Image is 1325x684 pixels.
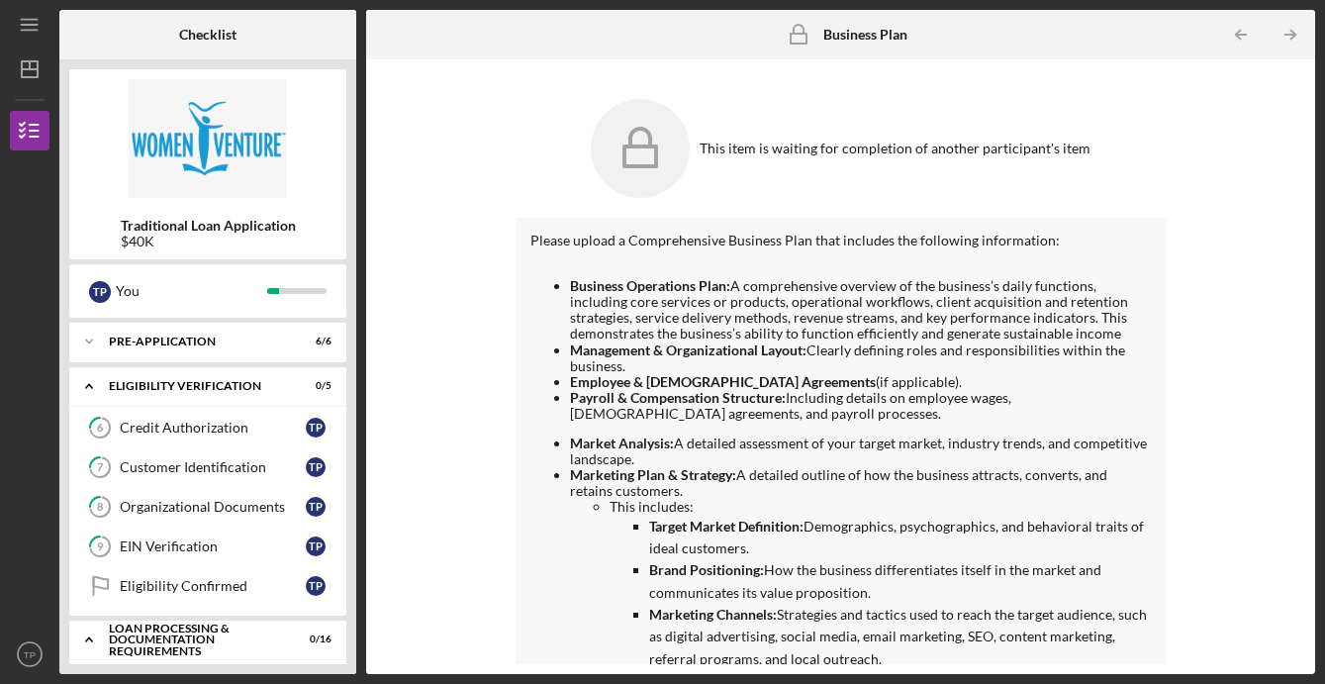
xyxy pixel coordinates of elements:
[649,604,1151,670] p: Strategies and tactics used to reach the target audience, such as digital advertising, social med...
[97,540,104,553] tspan: 9
[120,499,306,515] div: Organizational Documents
[97,422,104,435] tspan: 6
[570,373,876,390] strong: Employee & [DEMOGRAPHIC_DATA] Agreements
[10,635,49,674] button: TP
[530,233,1151,248] div: Please upload a Comprehensive Business Plan that includes the following information:
[97,461,104,474] tspan: 7
[120,420,306,436] div: Credit Authorization
[296,336,331,347] div: 6 / 6
[306,457,326,477] div: T P
[306,537,326,556] div: T P
[79,566,336,606] a: Eligibility ConfirmedTP
[121,218,296,234] b: Traditional Loan Application
[570,436,1151,467] li: A detailed assessment of your target market, industry trends, and competitive landscape.
[570,466,736,483] strong: Marketing Plan & Strategy:
[179,27,237,43] b: Checklist
[79,527,336,566] a: 9EIN VerificationTP
[610,499,1151,670] li: This includes:
[79,408,336,447] a: 6Credit AuthorizationTP
[79,487,336,527] a: 8Organizational DocumentsTP
[649,559,1151,604] p: How the business differentiates itself in the market and communicates its value proposition.
[306,576,326,596] div: T P
[89,281,111,303] div: T P
[823,27,907,43] b: Business Plan
[649,561,764,578] strong: Brand Positioning:
[121,234,296,249] div: $40K
[570,374,1151,390] li: (if applicable).
[109,336,282,347] div: Pre-Application
[570,390,1151,422] li: Including details on employee wages, [DEMOGRAPHIC_DATA] agreements, and payroll processes.
[296,380,331,392] div: 0 / 5
[306,497,326,517] div: T P
[69,79,346,198] img: Product logo
[570,342,806,358] strong: Management & Organizational Layout:
[120,459,306,475] div: Customer Identification
[570,467,1151,670] li: A detailed outline of how the business attracts, converts, and retains customers.
[296,634,331,645] div: 0 / 16
[109,380,282,392] div: Eligibility Verification
[109,623,282,657] div: Loan Processing & Documentation Requirements
[700,141,1090,156] div: This item is waiting for completion of another participant's item
[570,277,730,294] strong: Business Operations Plan:
[120,538,306,554] div: EIN Verification
[116,274,267,308] div: You
[649,518,804,535] strong: Target Market Definition:
[97,501,103,514] tspan: 8
[79,447,336,487] a: 7Customer IdentificationTP
[570,278,1151,342] li: A comprehensive overview of the business’s daily functions, including core services or products, ...
[649,516,1151,560] p: Demographics, psychographics, and behavioral traits of ideal customers.
[120,578,306,594] div: Eligibility Confirmed
[570,435,674,451] strong: Market Analysis:
[649,606,777,623] strong: Marketing Channels:
[24,649,36,660] text: TP
[570,342,1151,374] li: Clearly defining roles and responsibilities within the business.
[306,418,326,438] div: T P
[570,389,786,406] strong: Payroll & Compensation Structure:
